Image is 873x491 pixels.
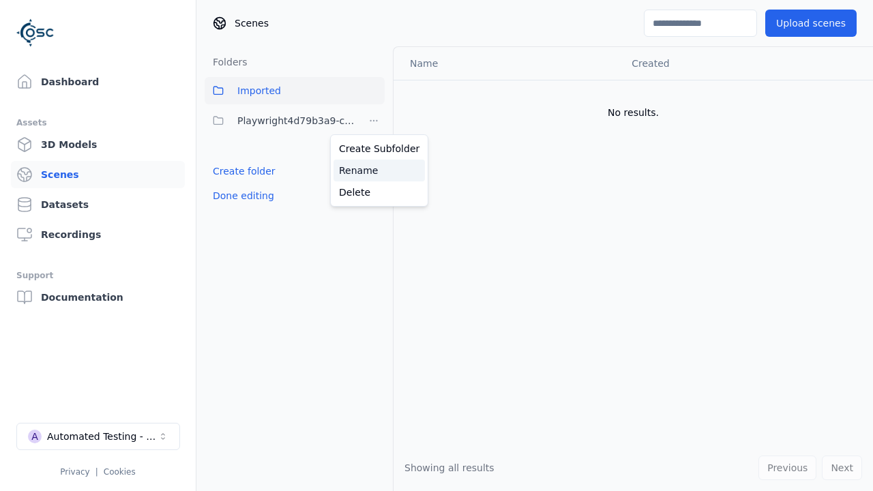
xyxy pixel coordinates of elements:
[334,138,425,160] a: Create Subfolder
[334,181,425,203] a: Delete
[334,160,425,181] a: Rename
